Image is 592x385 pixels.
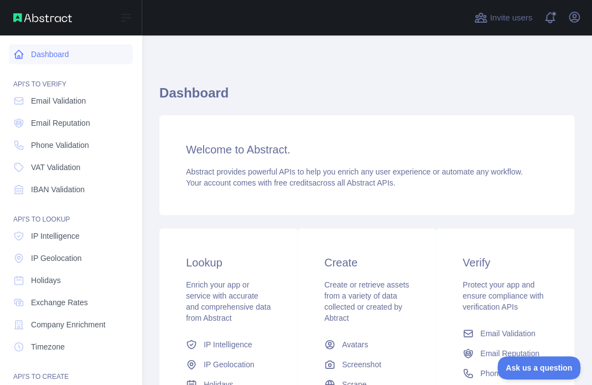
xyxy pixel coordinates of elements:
[181,335,276,355] a: IP Intelligence
[186,142,548,157] h3: Welcome to Abstract.
[463,255,548,270] h3: Verify
[9,292,133,312] a: Exchange Rates
[458,324,552,343] a: Email Validation
[204,359,255,370] span: IP Geolocation
[31,184,85,195] span: IBAN Validation
[320,335,414,355] a: Avatars
[159,84,574,111] h1: Dashboard
[31,162,80,173] span: VAT Validation
[480,348,539,359] span: Email Reputation
[463,280,543,311] span: Protect your app and ensure compliance with verification APIs
[181,355,276,374] a: IP Geolocation
[9,248,133,268] a: IP Geolocation
[9,113,133,133] a: Email Reputation
[458,363,552,383] a: Phone Validation
[31,253,82,264] span: IP Geolocation
[9,226,133,246] a: IP Intelligence
[9,91,133,111] a: Email Validation
[9,66,133,89] div: API'S TO VERIFY
[9,202,133,224] div: API'S TO LOOKUP
[31,341,65,352] span: Timezone
[9,157,133,177] a: VAT Validation
[31,95,86,106] span: Email Validation
[9,270,133,290] a: Holidays
[342,359,381,370] span: Screenshot
[186,280,271,322] span: Enrich your app or service with accurate and comprehensive data from Abstract
[9,135,133,155] a: Phone Validation
[186,167,523,176] span: Abstract provides powerful APIs to help you enrich any user experience or automate any workflow.
[9,44,133,64] a: Dashboard
[31,117,90,129] span: Email Reputation
[13,13,72,22] img: Abstract API
[9,179,133,199] a: IBAN Validation
[186,255,271,270] h3: Lookup
[458,343,552,363] a: Email Reputation
[31,140,89,151] span: Phone Validation
[31,230,80,242] span: IP Intelligence
[9,315,133,335] a: Company Enrichment
[9,359,133,381] div: API'S TO CREATE
[204,339,252,350] span: IP Intelligence
[324,280,409,322] span: Create or retrieve assets from a variety of data collected or created by Abtract
[274,178,312,187] span: free credits
[480,368,538,379] span: Phone Validation
[490,12,532,24] span: Invite users
[320,355,414,374] a: Screenshot
[480,328,535,339] span: Email Validation
[31,275,61,286] span: Holidays
[497,356,581,379] iframe: Toggle Customer Support
[472,9,534,27] button: Invite users
[324,255,409,270] h3: Create
[31,297,88,308] span: Exchange Rates
[342,339,368,350] span: Avatars
[31,319,106,330] span: Company Enrichment
[186,178,395,187] span: Your account comes with across all Abstract APIs.
[9,337,133,357] a: Timezone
